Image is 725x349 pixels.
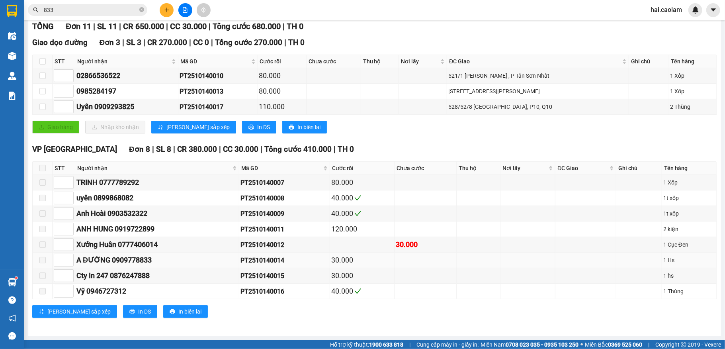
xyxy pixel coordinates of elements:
[76,270,238,281] div: Cty In 247 0876247888
[193,38,209,47] span: CC 0
[67,38,109,48] li: (c) 2017
[663,240,715,249] div: 1 Cục Đen
[448,87,627,96] div: [STREET_ADDRESS][PERSON_NAME]
[395,162,457,175] th: Chưa cước
[8,32,16,40] img: warehouse-icon
[32,305,117,318] button: sort-ascending[PERSON_NAME] sắp xếp
[93,22,95,31] span: |
[8,296,16,304] span: question-circle
[585,340,642,349] span: Miền Bắc
[8,314,16,322] span: notification
[331,208,393,219] div: 40.000
[240,255,328,265] div: PT2510140014
[401,57,439,66] span: Nơi lấy
[139,7,144,12] span: close-circle
[240,178,328,188] div: PT2510140007
[681,342,686,347] span: copyright
[223,145,258,154] span: CC 30.000
[354,210,362,217] span: check
[77,164,231,173] span: Người nhận
[240,193,328,203] div: PT2510140008
[197,3,211,17] button: aim
[8,52,16,60] img: warehouse-icon
[151,121,236,133] button: sort-ascending[PERSON_NAME] sắp xếp
[670,102,715,111] div: 2 Thùng
[32,145,117,154] span: VP [GEOGRAPHIC_DATA]
[201,7,206,13] span: aim
[177,145,217,154] span: CR 380.000
[76,224,238,235] div: ANH HUNG 0919722899
[644,5,688,15] span: hai.caolam
[608,341,642,348] strong: 0369 525 060
[143,38,145,47] span: |
[32,38,88,47] span: Giao dọc đường
[239,284,330,299] td: PT2510140016
[361,55,399,68] th: Thu hộ
[8,278,16,286] img: warehouse-icon
[330,340,403,349] span: Hỗ trợ kỹ thuật:
[662,162,717,175] th: Tên hàng
[77,57,170,66] span: Người nhận
[180,57,249,66] span: Mã GD
[307,55,361,68] th: Chưa cước
[209,22,211,31] span: |
[47,307,111,316] span: [PERSON_NAME] sắp xếp
[85,121,145,133] button: downloadNhập kho nhận
[354,194,362,202] span: check
[53,55,75,68] th: STT
[409,340,410,349] span: |
[156,145,171,154] span: SL 8
[663,209,715,218] div: 1t xốp
[448,71,627,80] div: 521/1 [PERSON_NAME] , P Tân Sơn Nhất
[15,277,18,279] sup: 1
[240,209,328,219] div: PT2510140009
[331,192,393,204] div: 40.000
[239,222,330,237] td: PT2510140011
[147,38,187,47] span: CR 270.000
[66,22,91,31] span: Đơn 11
[648,340,649,349] span: |
[158,124,163,131] span: sort-ascending
[239,175,330,190] td: PT2510140007
[670,71,715,80] div: 1 Xốp
[663,194,715,202] div: 1t xốp
[283,22,285,31] span: |
[502,164,547,173] span: Nơi lấy
[258,55,307,68] th: Cước rồi
[8,72,16,80] img: warehouse-icon
[706,3,720,17] button: caret-down
[67,30,109,37] b: [DOMAIN_NAME]
[449,57,621,66] span: ĐC Giao
[692,6,699,14] img: icon-new-feature
[239,206,330,222] td: PT2510140009
[178,84,258,99] td: PT2510140013
[8,332,16,340] span: message
[180,71,256,81] div: PT2510140010
[241,164,322,173] span: Mã GD
[138,307,151,316] span: In DS
[219,145,221,154] span: |
[173,145,175,154] span: |
[170,22,207,31] span: CC 30.000
[180,102,256,112] div: PT2510140017
[710,6,717,14] span: caret-down
[152,145,154,154] span: |
[189,38,191,47] span: |
[126,38,141,47] span: SL 3
[288,38,305,47] span: TH 0
[663,178,715,187] div: 1 Xốp
[297,123,320,131] span: In biên lai
[182,7,188,13] span: file-add
[663,287,715,296] div: 1 Thùng
[119,22,121,31] span: |
[215,38,282,47] span: Tổng cước 270.000
[354,288,362,295] span: check
[178,307,201,316] span: In biên lai
[284,38,286,47] span: |
[331,255,393,266] div: 30.000
[211,38,213,47] span: |
[33,7,39,13] span: search
[239,253,330,268] td: PT2510140014
[76,86,177,97] div: 0985284197
[448,102,627,111] div: 528/52/8 [GEOGRAPHIC_DATA], P10, Q10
